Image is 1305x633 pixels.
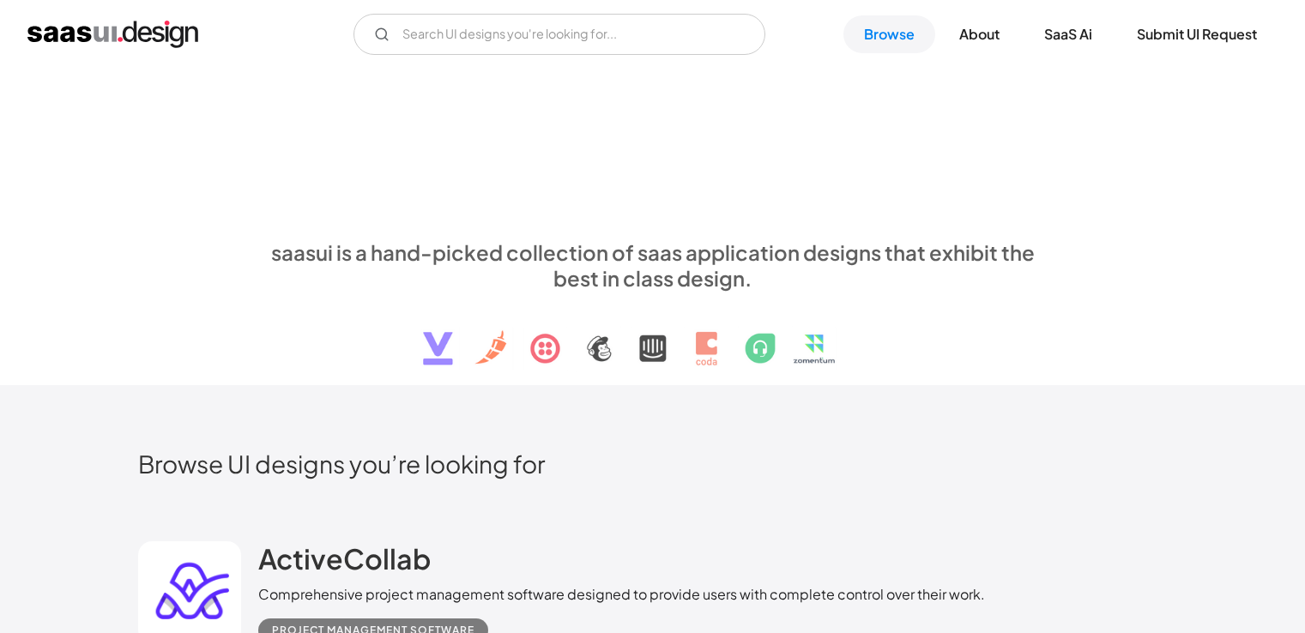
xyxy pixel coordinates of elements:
[843,15,935,53] a: Browse
[258,90,1048,222] h1: Explore SaaS UI design patterns & interactions.
[258,239,1048,291] div: saasui is a hand-picked collection of saas application designs that exhibit the best in class des...
[939,15,1020,53] a: About
[258,541,431,576] h2: ActiveCollab
[27,21,198,48] a: home
[258,541,431,584] a: ActiveCollab
[353,14,765,55] input: Search UI designs you're looking for...
[1024,15,1113,53] a: SaaS Ai
[138,449,1168,479] h2: Browse UI designs you’re looking for
[393,291,913,380] img: text, icon, saas logo
[258,584,985,605] div: Comprehensive project management software designed to provide users with complete control over th...
[353,14,765,55] form: Email Form
[1116,15,1278,53] a: Submit UI Request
